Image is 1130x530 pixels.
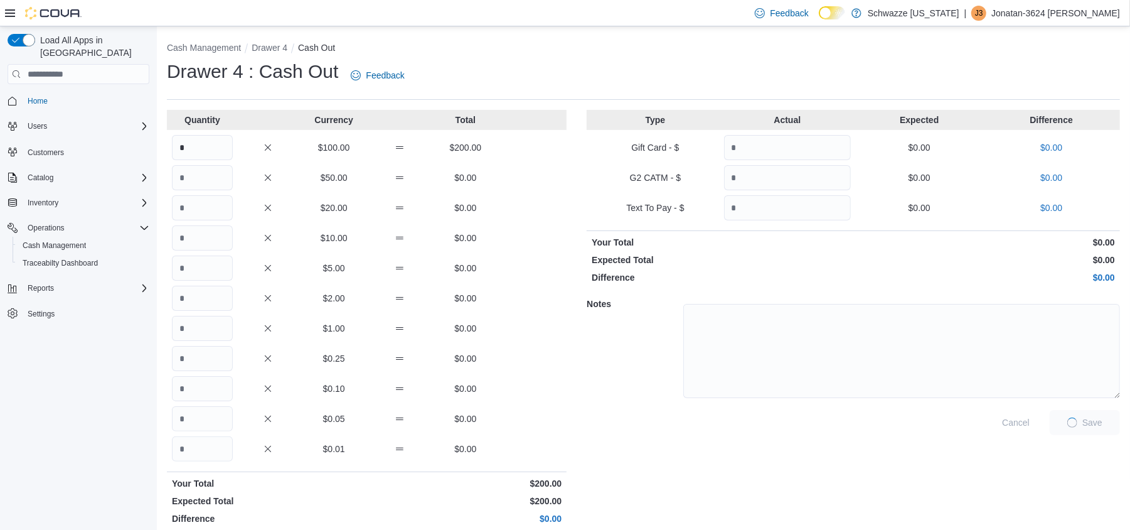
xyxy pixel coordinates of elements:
[8,87,149,355] nav: Complex example
[304,352,365,365] p: $0.25
[435,262,496,274] p: $0.00
[304,322,365,335] p: $1.00
[3,279,154,297] button: Reports
[592,254,851,266] p: Expected Total
[370,512,562,525] p: $0.00
[167,43,241,53] button: Cash Management
[856,141,983,154] p: $0.00
[988,171,1115,184] p: $0.00
[988,202,1115,214] p: $0.00
[167,41,1120,57] nav: An example of EuiBreadcrumbs
[3,219,154,237] button: Operations
[3,169,154,187] button: Catalog
[23,306,149,322] span: Settings
[587,291,681,316] h5: Notes
[23,306,60,322] a: Settings
[304,141,365,154] p: $100.00
[370,477,562,490] p: $200.00
[172,436,233,462] input: Quantity
[964,6,967,21] p: |
[23,170,149,185] span: Catalog
[304,262,365,274] p: $5.00
[172,165,233,190] input: Quantity
[724,114,851,126] p: Actual
[856,114,983,126] p: Expected
[172,316,233,341] input: Quantity
[28,96,48,106] span: Home
[35,34,149,59] span: Load All Apps in [GEOGRAPHIC_DATA]
[435,141,496,154] p: $200.00
[592,141,718,154] p: Gift Card - $
[23,281,149,296] span: Reports
[13,254,154,272] button: Traceabilty Dashboard
[23,119,149,134] span: Users
[23,241,86,251] span: Cash Management
[435,171,496,184] p: $0.00
[172,477,365,490] p: Your Total
[304,382,365,395] p: $0.10
[252,43,287,53] button: Drawer 4
[172,495,365,507] p: Expected Total
[23,220,70,235] button: Operations
[28,223,65,233] span: Operations
[28,121,47,131] span: Users
[172,195,233,220] input: Quantity
[18,238,149,253] span: Cash Management
[1002,416,1030,429] span: Cancel
[370,495,562,507] p: $200.00
[724,195,851,220] input: Quantity
[28,173,53,183] span: Catalog
[346,63,409,88] a: Feedback
[172,114,233,126] p: Quantity
[23,145,69,160] a: Customers
[435,322,496,335] p: $0.00
[975,6,983,21] span: J3
[298,43,335,53] button: Cash Out
[592,271,851,284] p: Difference
[1050,410,1120,435] button: LoadingSave
[366,69,404,82] span: Feedback
[856,254,1115,266] p: $0.00
[28,198,58,208] span: Inventory
[304,413,365,425] p: $0.05
[435,352,496,365] p: $0.00
[592,236,851,249] p: Your Total
[172,512,365,525] p: Difference
[3,194,154,212] button: Inventory
[435,443,496,455] p: $0.00
[23,258,98,268] span: Traceabilty Dashboard
[13,237,154,254] button: Cash Management
[304,443,365,455] p: $0.01
[988,114,1115,126] p: Difference
[18,256,103,271] a: Traceabilty Dashboard
[304,171,365,184] p: $50.00
[435,413,496,425] p: $0.00
[592,114,718,126] p: Type
[1082,416,1102,429] span: Save
[856,236,1115,249] p: $0.00
[592,171,718,184] p: G2 CATM - $
[435,382,496,395] p: $0.00
[304,202,365,214] p: $20.00
[1065,416,1080,430] span: Loading
[23,195,149,210] span: Inventory
[172,256,233,281] input: Quantity
[23,93,149,109] span: Home
[23,281,59,296] button: Reports
[18,256,149,271] span: Traceabilty Dashboard
[28,283,54,293] span: Reports
[172,376,233,401] input: Quantity
[23,170,58,185] button: Catalog
[819,6,845,19] input: Dark Mode
[304,114,365,126] p: Currency
[23,220,149,235] span: Operations
[724,165,851,190] input: Quantity
[3,143,154,161] button: Customers
[172,286,233,311] input: Quantity
[304,232,365,244] p: $10.00
[304,292,365,305] p: $2.00
[592,202,718,214] p: Text To Pay - $
[3,117,154,135] button: Users
[435,202,496,214] p: $0.00
[988,141,1115,154] p: $0.00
